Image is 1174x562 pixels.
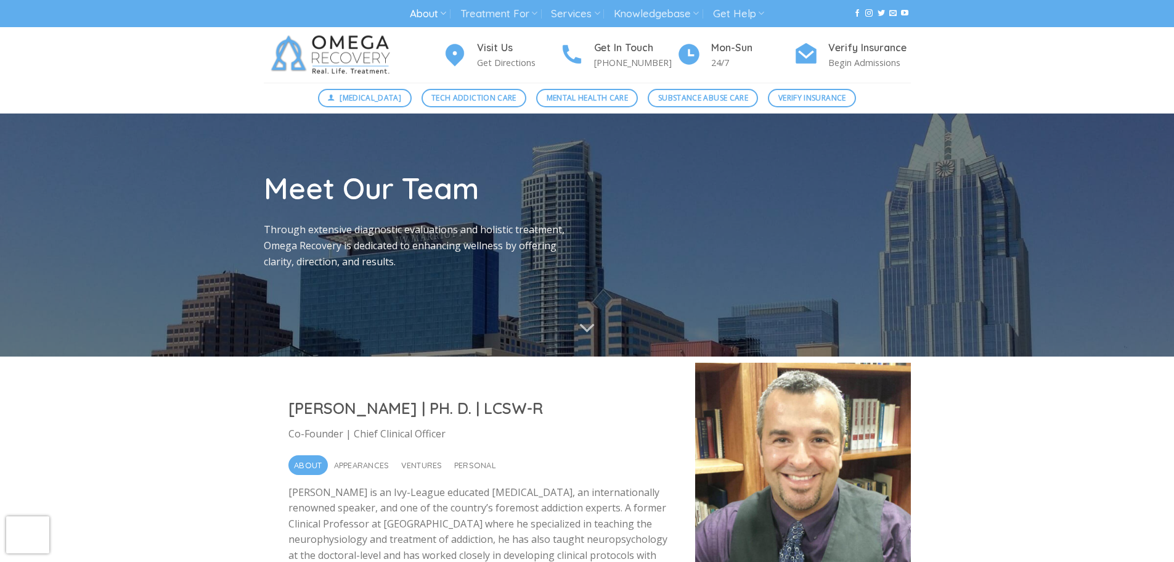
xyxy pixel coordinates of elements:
a: Follow on Instagram [865,9,873,18]
h4: Mon-Sun [711,40,794,56]
a: Services [551,2,600,25]
span: Appearances [334,455,389,475]
button: Scroll for more [564,312,611,344]
h4: Get In Touch [594,40,677,56]
a: Tech Addiction Care [422,89,527,107]
span: Personal [454,455,496,475]
span: Verify Insurance [778,92,846,104]
h2: [PERSON_NAME] | PH. D. | LCSW-R [288,398,671,418]
a: Verify Insurance [768,89,856,107]
a: Send us an email [889,9,897,18]
a: Mental Health Care [536,89,638,107]
a: Verify Insurance Begin Admissions [794,40,911,70]
p: [PHONE_NUMBER] [594,56,677,70]
p: Co-Founder | Chief Clinical Officer [288,426,671,442]
p: Get Directions [477,56,560,70]
p: Begin Admissions [828,56,911,70]
span: [MEDICAL_DATA] [340,92,401,104]
p: 24/7 [711,56,794,70]
a: Get In Touch [PHONE_NUMBER] [560,40,677,70]
span: Tech Addiction Care [431,92,516,104]
a: [MEDICAL_DATA] [318,89,412,107]
a: Get Help [713,2,764,25]
p: Through extensive diagnostic evaluations and holistic treatment, Omega Recovery is dedicated to e... [264,222,578,270]
a: Follow on Twitter [878,9,885,18]
a: Follow on YouTube [901,9,908,18]
span: Substance Abuse Care [658,92,748,104]
a: Treatment For [460,2,537,25]
h4: Verify Insurance [828,40,911,56]
a: Visit Us Get Directions [442,40,560,70]
a: Knowledgebase [614,2,699,25]
h4: Visit Us [477,40,560,56]
span: Mental Health Care [547,92,628,104]
a: Follow on Facebook [854,9,861,18]
h1: Meet Our Team [264,169,578,207]
a: About [410,2,446,25]
span: About [294,455,322,475]
img: Omega Recovery [264,27,402,83]
a: Substance Abuse Care [648,89,758,107]
span: Ventures [401,455,442,475]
